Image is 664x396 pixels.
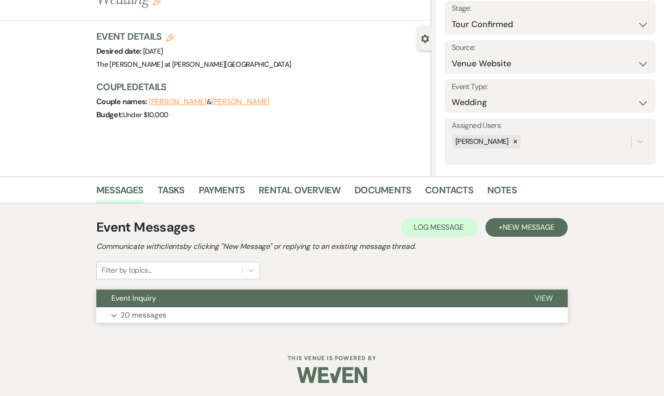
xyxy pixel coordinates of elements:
button: Log Message [401,218,477,237]
h3: Event Details [96,30,291,43]
a: Notes [487,183,517,203]
span: Under $10,000 [123,110,168,120]
h1: Event Messages [96,218,195,237]
span: [DATE] [143,47,163,56]
button: [PERSON_NAME] [211,98,269,106]
a: Contacts [425,183,473,203]
span: New Message [503,222,555,232]
div: [PERSON_NAME] [453,135,510,148]
span: Log Message [414,222,464,232]
a: Rental Overview [259,183,340,203]
img: Weven Logo [297,359,367,391]
h2: Communicate with clients by clicking "New Message" or replying to an existing message thread. [96,241,568,252]
a: Tasks [158,183,185,203]
span: Event Inquiry [111,293,156,303]
label: Event Type: [452,80,649,94]
a: Payments [199,183,245,203]
button: +New Message [485,218,568,237]
span: Couple names: [96,97,149,106]
span: & [149,97,269,106]
button: View [520,290,568,307]
a: Documents [354,183,411,203]
span: Desired date: [96,46,143,56]
h3: Couple Details [96,80,422,93]
button: 20 messages [96,307,568,323]
div: Filter by topics... [101,265,152,276]
span: Budget: [96,110,123,120]
label: Stage: [452,2,649,15]
span: View [534,293,553,303]
label: Assigned Users: [452,119,649,133]
span: The [PERSON_NAME] at [PERSON_NAME][GEOGRAPHIC_DATA] [96,60,291,69]
button: [PERSON_NAME] [149,98,207,106]
label: Source: [452,41,649,55]
button: Event Inquiry [96,290,520,307]
p: 20 messages [121,309,166,321]
a: Messages [96,183,144,203]
button: Close lead details [421,34,429,42]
